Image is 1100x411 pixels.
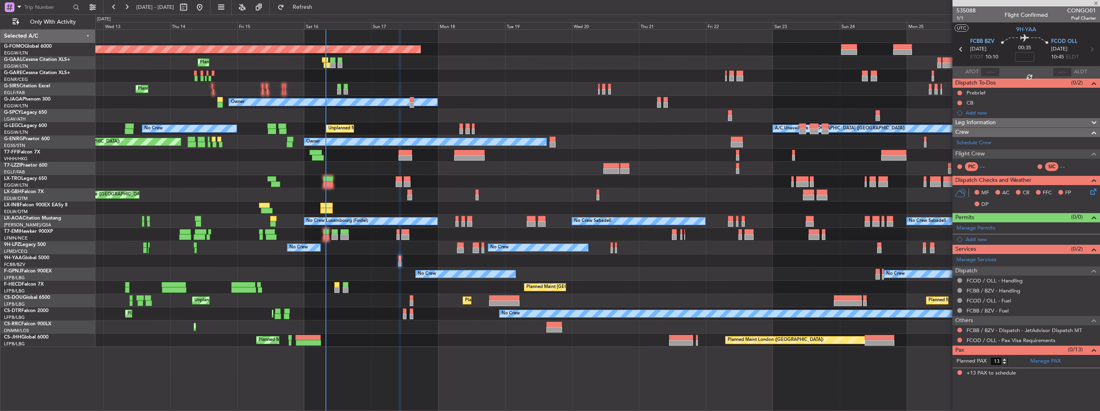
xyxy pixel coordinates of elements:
a: CS-DTRFalcon 2000 [4,308,49,313]
span: G-LEGC [4,123,21,128]
span: FFC [1043,189,1052,197]
span: +13 PAX to schedule [967,369,1016,377]
a: EGGW/LTN [4,50,28,56]
span: FP [1065,189,1071,197]
div: Planned Maint Sofia [127,308,168,320]
span: 9H-YAA [4,256,22,260]
a: EGGW/LTN [4,129,28,135]
span: (0/0) [1071,213,1083,221]
span: DP [981,201,989,209]
div: Mon 25 [907,22,974,29]
div: Fri 22 [706,22,773,29]
div: Thu 14 [170,22,237,29]
label: Planned PAX [956,357,987,365]
div: Fri 15 [237,22,304,29]
a: F-HECDFalcon 7X [4,282,44,287]
span: ATOT [965,68,979,76]
a: G-GARECessna Citation XLS+ [4,71,70,75]
div: Planned Maint [GEOGRAPHIC_DATA] ([GEOGRAPHIC_DATA]) [138,83,264,95]
a: CS-DOUGlobal 6500 [4,295,50,300]
div: No Crew [289,242,308,254]
a: FCOD / OLL - Fuel [967,297,1011,304]
div: Prebrief [967,89,985,96]
a: FCOD / OLL - Handling [967,277,1023,284]
a: LFPB/LBG [4,301,25,307]
span: 9H-LPZ [4,242,20,247]
div: Sun 17 [371,22,438,29]
div: Add new [966,109,1096,116]
a: FCBB / BZV - Fuel [967,307,1009,314]
span: ALDT [1074,68,1087,76]
span: Pax [955,346,964,355]
span: G-JAGA [4,97,22,102]
a: LX-AOACitation Mustang [4,216,61,221]
span: Leg Information [955,118,996,127]
span: CS-DOU [4,295,23,300]
div: Planned Maint [GEOGRAPHIC_DATA] ([GEOGRAPHIC_DATA]) [526,281,653,293]
span: G-GAAL [4,57,22,62]
div: Planned Maint Nice ([GEOGRAPHIC_DATA]) [58,189,147,201]
a: LGAV/ATH [4,116,26,122]
span: Dispatch To-Dos [955,79,996,88]
span: (0/13) [1068,345,1083,354]
span: 10:10 [985,53,998,61]
div: Sat 16 [304,22,371,29]
div: No Crew [418,268,436,280]
span: F-HECD [4,282,22,287]
span: 9H-YAA [1016,25,1036,34]
a: T7-LZZIPraetor 600 [4,163,47,168]
span: T7-LZZI [4,163,20,168]
a: LFMD/CEQ [4,248,27,254]
span: CS-RRC [4,322,21,326]
a: Manage Services [956,256,997,264]
div: Flight Confirmed [1005,11,1048,19]
div: Add new [966,236,1096,243]
div: Unplanned Maint [GEOGRAPHIC_DATA] ([GEOGRAPHIC_DATA]) [194,294,326,306]
span: Crew [955,128,969,137]
div: Mon 18 [438,22,505,29]
a: G-LEGCLegacy 600 [4,123,47,128]
a: Manage PAX [1030,357,1061,365]
span: CS-DTR [4,308,21,313]
span: LX-INB [4,203,20,208]
a: VHHH/HKG [4,156,28,162]
a: Schedule Crew [956,139,991,147]
a: LFPB/LBG [4,275,25,281]
span: [DATE] [970,45,987,53]
a: T7-EMIHawker 900XP [4,229,53,234]
a: G-GAALCessna Citation XLS+ [4,57,70,62]
span: F-GPNJ [4,269,21,274]
a: EGSS/STN [4,143,25,149]
a: EGLF/FAB [4,90,25,96]
span: [DATE] - [DATE] [136,4,174,11]
a: 9H-LPZLegacy 500 [4,242,46,247]
div: Planned Maint [GEOGRAPHIC_DATA] ([GEOGRAPHIC_DATA]) [259,334,385,346]
span: T7-FFI [4,150,18,155]
button: UTC [954,24,969,32]
div: Thu 21 [639,22,706,29]
span: FCBB BZV [970,38,995,46]
a: G-SPCYLegacy 650 [4,110,47,115]
a: FCBB / BZV - Handling [967,287,1020,294]
span: Only With Activity [21,19,85,25]
span: (0/2) [1071,245,1083,253]
span: 535088 [956,6,976,15]
a: FCOD / OLL - Pax Visa Requirements [967,337,1056,344]
a: G-JAGAPhenom 300 [4,97,51,102]
span: ELDT [1066,53,1079,61]
span: 00:35 [1018,44,1031,52]
div: Sat 23 [773,22,840,29]
div: No Crew [490,242,509,254]
a: G-FOMOGlobal 6000 [4,44,52,49]
div: Unplanned Maint [GEOGRAPHIC_DATA] ([GEOGRAPHIC_DATA]) [328,123,460,135]
div: A/C Unavailable [GEOGRAPHIC_DATA] ([GEOGRAPHIC_DATA]) [775,123,905,135]
a: LFPB/LBG [4,314,25,320]
a: LX-INBFalcon 900EX EASy II [4,203,67,208]
span: G-SPCY [4,110,21,115]
span: LX-GBH [4,189,22,194]
div: Planned Maint [GEOGRAPHIC_DATA] ([GEOGRAPHIC_DATA]) [465,294,591,306]
div: No Crew Luxembourg (Findel) [306,215,368,227]
a: G-SIRSCitation Excel [4,84,50,89]
a: CS-RRCFalcon 900LX [4,322,51,326]
span: Dispatch Checks and Weather [955,176,1031,185]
